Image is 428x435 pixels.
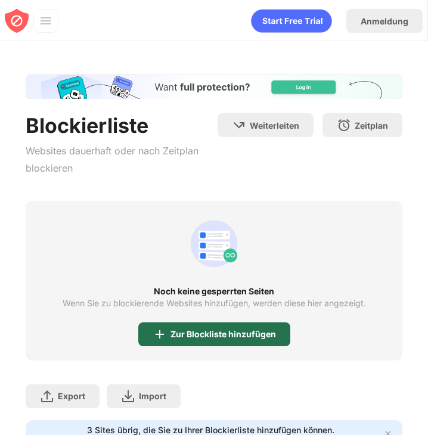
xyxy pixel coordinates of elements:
[251,9,332,33] div: animation
[185,215,243,272] div: animation
[58,391,85,401] div: Export
[26,74,402,99] iframe: Banner
[26,287,402,296] div: Noch keine gesperrten Seiten
[355,120,388,130] div: Zeitplan
[170,330,276,339] div: Zur Blockliste hinzufügen
[87,425,334,435] div: 3 Sites übrig, die Sie zu Ihrer Blockierliste hinzufügen können.
[139,391,166,401] div: Import
[26,113,218,138] div: Blockierliste
[250,120,299,130] div: Weiterleiten
[26,142,218,177] div: Websites dauerhaft oder nach Zeitplan blockieren
[5,9,29,33] img: blocksite-icon-red.svg
[361,16,408,26] div: Anmeldung
[63,299,366,308] div: Wenn Sie zu blockierende Websites hinzufügen, werden diese hier angezeigt.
